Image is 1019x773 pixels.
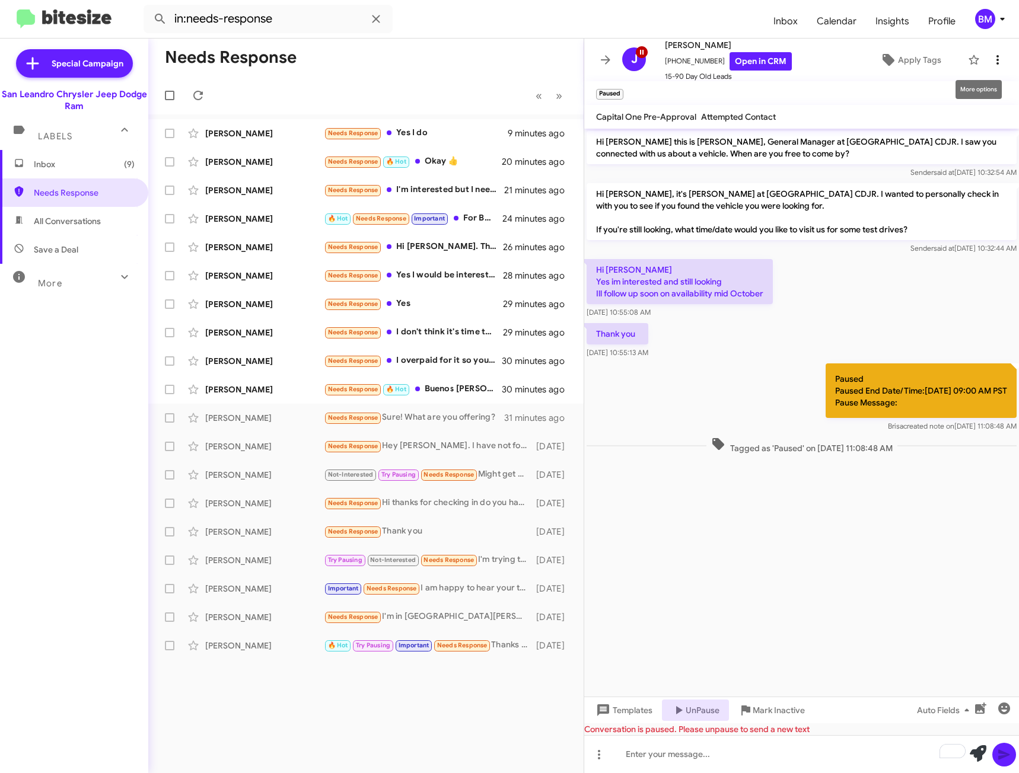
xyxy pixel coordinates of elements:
div: I don't think it's time to trade in the economy is not good right now [324,325,503,339]
span: Not-Interested [370,556,416,564]
span: Templates [594,699,652,721]
span: created note on [903,421,954,430]
span: Inbox [764,4,807,39]
div: I overpaid for it so you'd have to offer a good price [324,354,503,368]
div: 29 minutes ago [503,327,574,338]
div: Thanks to [PERSON_NAME] for the follow up. [324,638,534,652]
span: Needs Response [328,300,378,308]
span: Important [328,584,359,592]
span: Needs Response [328,186,378,194]
div: [PERSON_NAME] [205,270,324,282]
div: I'm trying to find the charger with the most options and it seems like [US_STATE] gets them first... [324,553,534,567]
span: [PHONE_NUMBER] [665,52,792,71]
span: Try Pausing [381,471,416,478]
span: Auto Fields [917,699,974,721]
p: Paused Paused End Date/Time:[DATE] 09:00 AM PST Pause Message: [826,363,1017,418]
div: [PERSON_NAME] [205,526,324,538]
span: Needs Response [328,613,378,621]
div: For BMW? [324,212,503,225]
span: Apply Tags [898,49,941,71]
div: [PERSON_NAME] [205,213,324,225]
span: 🔥 Hot [386,385,406,393]
div: Conversation is paused. Please unpause to send a new text [584,723,1019,735]
div: [DATE] [534,554,574,566]
span: Mark Inactive [753,699,805,721]
div: 31 minutes ago [504,412,574,424]
span: [PERSON_NAME] [665,38,792,52]
span: said at [934,244,954,253]
div: [PERSON_NAME] [205,440,324,452]
div: 20 minutes ago [503,156,574,168]
div: 24 minutes ago [503,213,574,225]
div: [DATE] [534,497,574,509]
span: Important [414,215,445,222]
span: Save a Deal [34,244,78,255]
a: Profile [919,4,965,39]
span: Needs Response [423,471,474,478]
span: Needs Response [328,158,378,165]
div: [PERSON_NAME] [205,611,324,623]
div: [DATE] [534,440,574,452]
span: 🔥 Hot [328,641,348,649]
div: I'm in [GEOGRAPHIC_DATA][PERSON_NAME] so not easy to go there [324,610,534,624]
span: Needs Response [328,271,378,279]
div: Buenos [PERSON_NAME] Ustedes tienen mi información Si me tienen una buena oferta hacemos trato [324,382,503,396]
span: 🔥 Hot [386,158,406,165]
div: BM [975,9,995,29]
div: Hi [PERSON_NAME]. This is [PERSON_NAME], the actual owner of the vehicle. [PERSON_NAME] is my spo... [324,240,503,254]
span: All Conversations [34,215,101,227]
div: [PERSON_NAME] [205,127,324,139]
div: 30 minutes ago [503,355,574,367]
button: Next [549,84,569,108]
span: Needs Response [356,215,406,222]
div: Yes [324,297,503,311]
span: said at [934,168,954,177]
span: Try Pausing [356,641,390,649]
button: Apply Tags [859,49,962,71]
span: Important [399,641,429,649]
div: 9 minutes ago [508,127,574,139]
span: 15-90 Day Old Leads [665,71,792,82]
p: Hi [PERSON_NAME], it's [PERSON_NAME] at [GEOGRAPHIC_DATA] CDJR. I wanted to personally check in w... [587,183,1017,240]
small: Paused [596,89,623,100]
span: Needs Response [328,129,378,137]
div: More options [956,80,1002,99]
button: Templates [584,699,662,721]
div: 28 minutes ago [503,270,574,282]
span: Needs Response [367,584,417,592]
div: [PERSON_NAME] [205,298,324,310]
span: Needs Response [328,357,378,365]
h1: Needs Response [165,48,297,67]
span: Needs Response [437,641,488,649]
span: « [536,88,542,103]
span: [DATE] 10:55:13 AM [587,348,648,357]
div: [PERSON_NAME] [205,412,324,424]
div: Might get back to the project in the future but not clear when [324,468,534,481]
span: Calendar [807,4,866,39]
div: [DATE] [534,526,574,538]
span: 🔥 Hot [328,215,348,222]
div: [PERSON_NAME] [205,583,324,595]
span: Needs Response [423,556,474,564]
span: Needs Response [328,499,378,507]
span: Attempted Contact [701,111,776,122]
div: [DATE] [534,583,574,595]
a: Open in CRM [730,52,792,71]
input: Search [144,5,393,33]
span: Needs Response [34,187,135,199]
div: [PERSON_NAME] [205,640,324,651]
div: Thank you [324,525,534,538]
span: Needs Response [328,414,378,421]
div: [PERSON_NAME] [205,241,324,253]
button: UnPause [662,699,729,721]
span: Inbox [34,158,135,170]
span: Needs Response [328,528,378,535]
div: To enrich screen reader interactions, please activate Accessibility in Grammarly extension settings [584,735,1019,773]
span: Not-Interested [328,471,374,478]
p: Hi [PERSON_NAME] Yes im interested and still looking Ill follow up soon on availability mid October [587,259,773,304]
div: Hi thanks for checking in do you have the gx 550 overdrive limited in earth 2025 [324,496,534,510]
button: Previous [528,84,549,108]
div: [PERSON_NAME] [205,469,324,481]
div: 26 minutes ago [503,241,574,253]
